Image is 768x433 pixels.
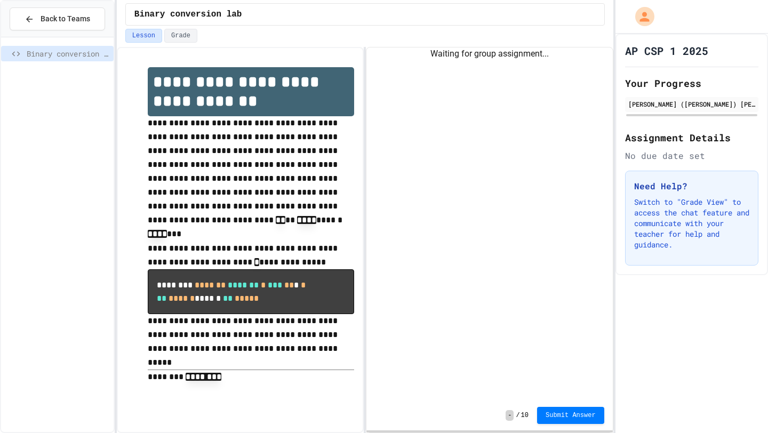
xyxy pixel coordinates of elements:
div: [PERSON_NAME] ([PERSON_NAME]) [PERSON_NAME] [628,99,755,109]
span: - [506,410,514,421]
span: 10 [521,411,529,420]
h2: Assignment Details [625,130,758,145]
button: Lesson [125,29,162,43]
span: Binary conversion lab [27,48,109,59]
span: Back to Teams [41,13,90,25]
p: Switch to "Grade View" to access the chat feature and communicate with your teacher for help and ... [634,197,749,250]
span: Binary conversion lab [134,8,242,21]
span: Submit Answer [546,411,596,420]
span: / [516,411,519,420]
iframe: chat widget [679,344,757,389]
button: Grade [164,29,197,43]
button: Back to Teams [10,7,105,30]
div: Waiting for group assignment... [366,47,612,60]
h1: AP CSP 1 2025 [625,43,708,58]
button: Submit Answer [537,407,604,424]
div: My Account [624,4,657,29]
iframe: chat widget [723,390,757,422]
h3: Need Help? [634,180,749,193]
h2: Your Progress [625,76,758,91]
div: No due date set [625,149,758,162]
